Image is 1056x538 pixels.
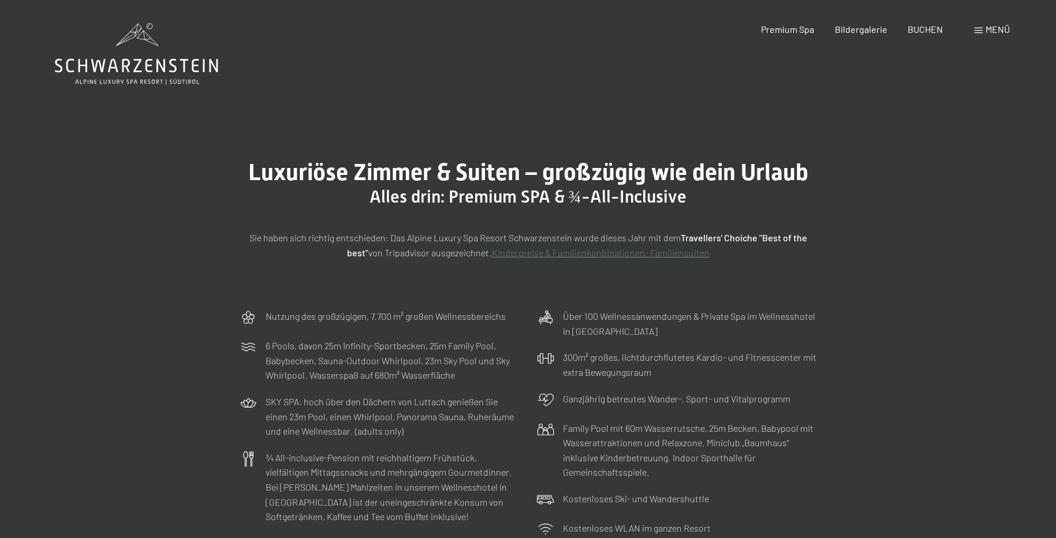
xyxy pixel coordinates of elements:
[908,24,943,35] a: BUCHEN
[266,450,520,524] p: ¾ All-inclusive-Pension mit reichhaltigem Frühstück, vielfältigen Mittagssnacks und mehrgängigem ...
[248,159,808,186] span: Luxuriöse Zimmer & Suiten – großzügig wie dein Urlaub
[266,338,520,383] p: 6 Pools, davon 25m Infinity-Sportbecken, 25m Family Pool, Babybecken, Sauna-Outdoor Whirlpool, 23...
[563,391,790,406] p: Ganzjährig betreutes Wander-, Sport- und Vitalprogramm
[761,24,814,35] a: Premium Spa
[563,491,709,506] p: Kostenloses Ski- und Wandershuttle
[563,350,817,379] p: 300m² großes, lichtdurchflutetes Kardio- und Fitnesscenter mit extra Bewegungsraum
[347,232,807,258] strong: Travellers' Choiche "Best of the best"
[240,230,817,260] p: Sie haben sich richtig entschieden: Das Alpine Luxury Spa Resort Schwarzenstein wurde dieses Jahr...
[835,24,887,35] a: Bildergalerie
[563,421,817,480] p: Family Pool mit 60m Wasserrutsche, 25m Becken, Babypool mit Wasserattraktionen und Relaxzone. Min...
[370,186,687,207] span: Alles drin: Premium SPA & ¾-All-Inclusive
[492,247,710,258] a: Kinderpreise & Familienkonbinationen- Familiensuiten
[266,309,506,324] p: Nutzung des großzügigen, 7.700 m² großen Wellnessbereichs
[563,309,817,338] p: Über 100 Wellnessanwendungen & Private Spa im Wellnesshotel in [GEOGRAPHIC_DATA]
[563,521,711,536] p: Kostenloses WLAN im ganzen Resort
[266,394,520,439] p: SKY SPA: hoch über den Dächern von Luttach genießen Sie einen 23m Pool, einen Whirlpool, Panorama...
[986,24,1010,35] span: Menü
